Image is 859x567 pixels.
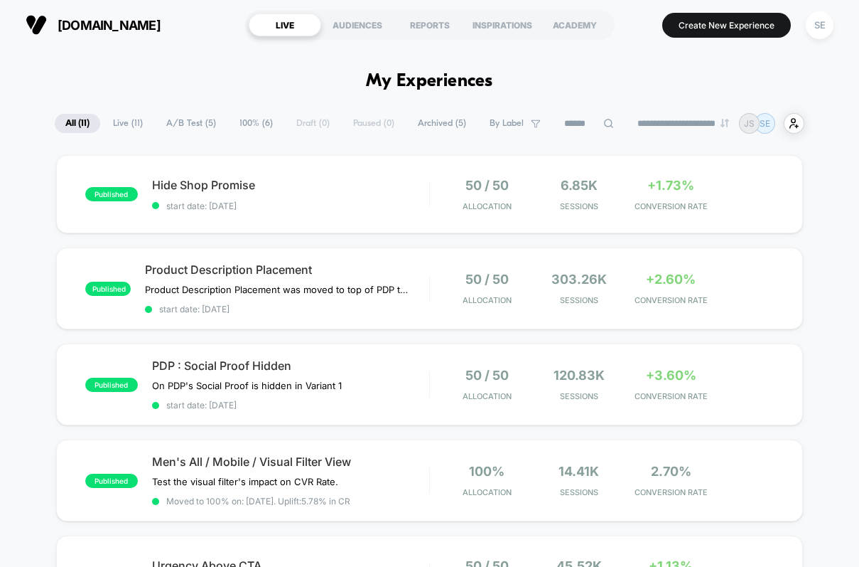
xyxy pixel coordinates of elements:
[469,464,504,479] span: 100%
[806,11,833,39] div: SE
[536,201,622,211] span: Sessions
[156,114,227,133] span: A/B Test ( 5 )
[628,201,713,211] span: CONVERSION RATE
[463,201,512,211] span: Allocation
[628,295,713,305] span: CONVERSION RATE
[536,391,622,401] span: Sessions
[152,380,342,391] span: On PDP's Social Proof is hidden in Variant 1
[229,114,283,133] span: 100% ( 6 )
[628,391,713,401] span: CONVERSION RATE
[647,178,694,193] span: +1.73%
[366,71,493,92] h1: My Experiences
[551,272,607,287] span: 303.26k
[463,295,512,305] span: Allocation
[536,487,622,497] span: Sessions
[760,118,770,129] p: SE
[85,187,138,201] span: published
[801,11,838,40] button: SE
[646,368,696,383] span: +3.60%
[321,14,394,36] div: AUDIENCES
[145,263,429,277] span: Product Description Placement
[145,304,429,314] span: start date: [DATE]
[463,487,512,497] span: Allocation
[561,178,598,193] span: 6.85k
[465,178,509,193] span: 50 / 50
[152,476,338,487] span: Test the visual filter's impact on CVR Rate.
[249,14,321,36] div: LIVE
[465,368,509,383] span: 50 / 50
[720,119,729,127] img: end
[490,118,524,129] span: By Label
[85,474,138,488] span: published
[651,464,691,479] span: 2.70%
[628,487,713,497] span: CONVERSION RATE
[394,14,466,36] div: REPORTS
[646,272,696,287] span: +2.60%
[26,14,47,36] img: Visually logo
[466,14,539,36] div: INSPIRATIONS
[553,368,605,383] span: 120.83k
[152,359,429,373] span: PDP : Social Proof Hidden
[152,455,429,469] span: Men's All / Mobile / Visual Filter View
[407,114,477,133] span: Archived ( 5 )
[85,282,131,296] span: published
[152,201,429,211] span: start date: [DATE]
[558,464,599,479] span: 14.41k
[465,272,509,287] span: 50 / 50
[58,18,161,33] span: [DOMAIN_NAME]
[55,114,100,133] span: All ( 11 )
[166,496,350,507] span: Moved to 100% on: [DATE] . Uplift: 5.78% in CR
[463,391,512,401] span: Allocation
[152,178,429,192] span: Hide Shop Promise
[744,118,755,129] p: JS
[85,378,138,392] span: published
[662,13,791,38] button: Create New Experience
[152,400,429,410] span: start date: [DATE]
[539,14,611,36] div: ACADEMY
[102,114,153,133] span: Live ( 11 )
[145,284,409,295] span: Product Description Placement was moved to top of PDP to lower in the PDP.
[536,295,622,305] span: Sessions
[21,14,165,36] button: [DOMAIN_NAME]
